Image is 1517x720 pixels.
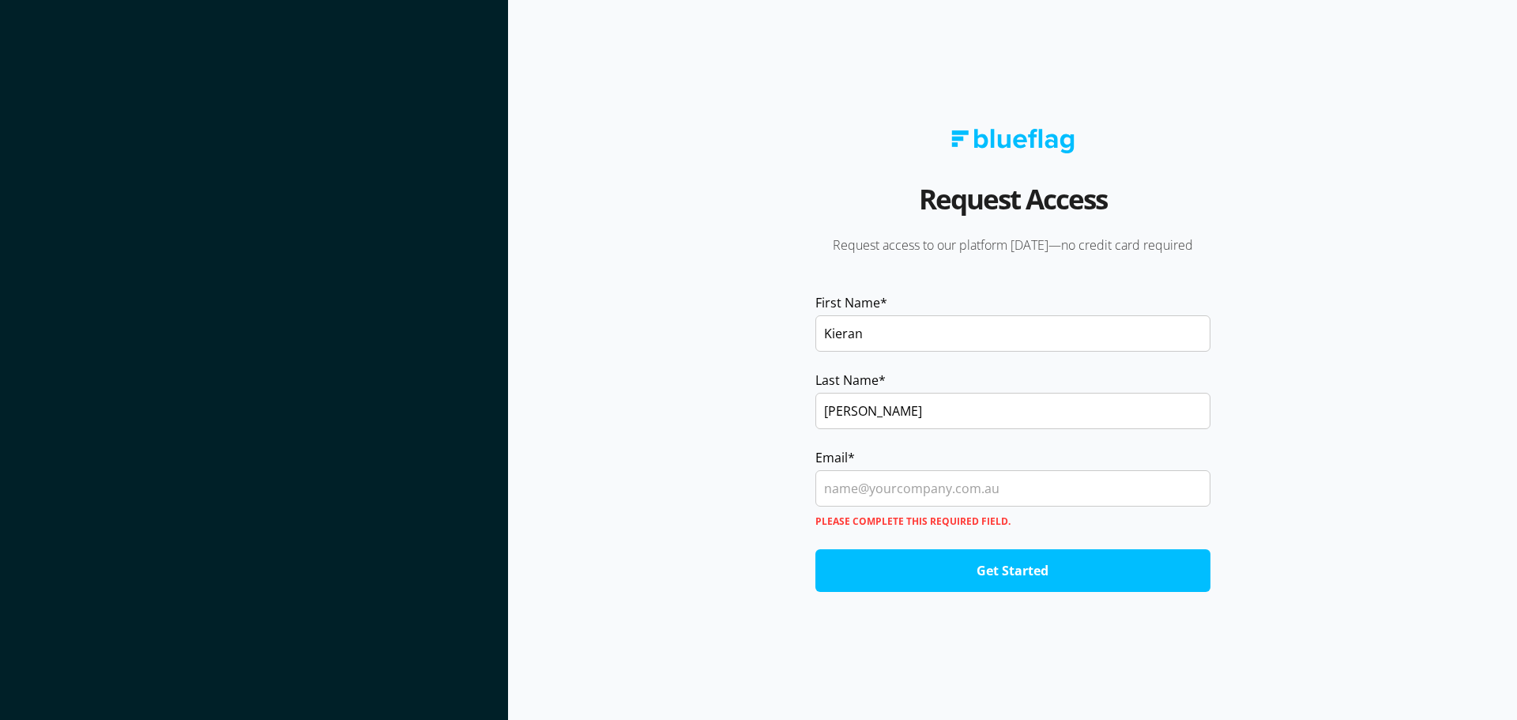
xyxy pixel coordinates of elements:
[815,393,1210,429] input: Smith
[815,549,1210,592] input: Get Started
[815,371,879,390] span: Last Name
[815,470,1210,507] input: name@yourcompany.com.au
[815,448,848,467] span: Email
[951,129,1075,153] img: Blue Flag logo
[815,293,880,312] span: First Name
[815,315,1210,352] input: John
[793,236,1233,254] p: Request access to our platform [DATE]—no credit card required
[919,177,1107,236] h2: Request Access
[815,510,1210,533] label: Please complete this required field.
